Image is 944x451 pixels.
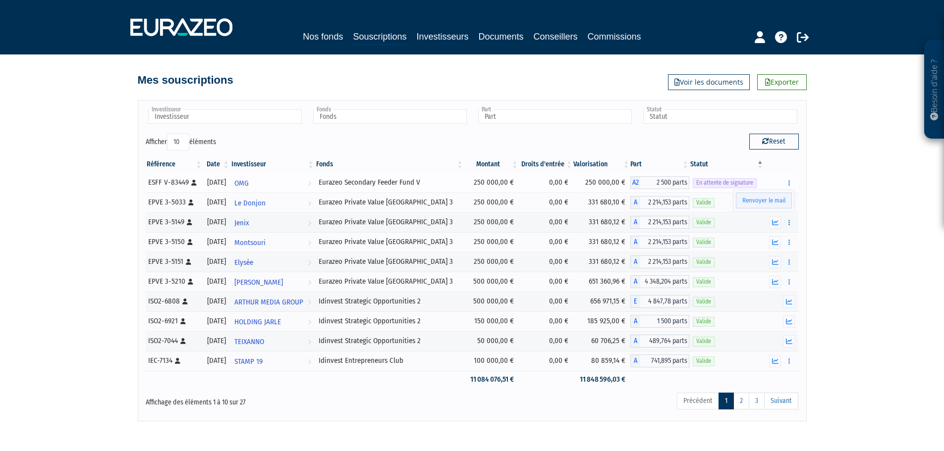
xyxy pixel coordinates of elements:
div: Eurazeo Private Value [GEOGRAPHIC_DATA] 3 [319,276,461,287]
label: Afficher éléments [146,134,216,150]
div: E - Idinvest Strategic Opportunities 2 [630,295,689,308]
span: 2 214,153 parts [640,196,689,209]
div: IEC-7134 [148,355,200,366]
td: 500 000,00 € [464,292,519,311]
div: A - Eurazeo Private Value Europe 3 [630,196,689,209]
i: Voir l'investisseur [308,174,311,193]
div: EPVE 3-5151 [148,256,200,267]
div: A - Idinvest Strategic Opportunities 2 [630,315,689,328]
div: Eurazeo Secondary Feeder Fund V [319,177,461,188]
span: 1 500 parts [640,315,689,328]
span: 2 500 parts [640,176,689,189]
a: [PERSON_NAME] [230,272,315,292]
span: Valide [693,317,715,326]
a: Documents [479,30,524,44]
span: Valide [693,198,715,207]
td: 331 680,12 € [573,252,630,272]
a: Renvoyer le mail [736,193,792,209]
div: A - Eurazeo Private Value Europe 3 [630,275,689,288]
div: A - Idinvest Strategic Opportunities 2 [630,335,689,348]
td: 0,00 € [519,232,573,252]
th: Référence : activer pour trier la colonne par ordre croissant [146,156,203,173]
th: Valorisation: activer pour trier la colonne par ordre croissant [573,156,630,173]
div: [DATE] [207,276,227,287]
a: Jenix [230,212,315,232]
td: 250 000,00 € [464,173,519,193]
span: Montsouri [234,234,266,252]
span: 4 348,204 parts [640,275,689,288]
a: Elysée [230,252,315,272]
span: Valide [693,277,715,287]
div: [DATE] [207,177,227,188]
td: 0,00 € [519,193,573,212]
td: 80 859,14 € [573,351,630,371]
span: 489,764 parts [640,335,689,348]
div: Eurazeo Private Value [GEOGRAPHIC_DATA] 3 [319,197,461,207]
i: [Français] Personne physique [180,318,186,324]
div: Idinvest Strategic Opportunities 2 [319,336,461,346]
span: A [630,335,640,348]
a: Exporter [757,74,807,90]
td: 331 680,10 € [573,193,630,212]
div: EPVE 3-5150 [148,237,200,247]
span: TEIXANNO [234,333,264,351]
span: Jenix [234,214,249,232]
div: [DATE] [207,316,227,326]
a: Conseillers [534,30,578,44]
th: Fonds: activer pour trier la colonne par ordre croissant [315,156,464,173]
td: 250 000,00 € [464,212,519,232]
a: Commissions [588,30,641,44]
div: [DATE] [207,217,227,227]
div: [DATE] [207,197,227,207]
div: ESFF V-83449 [148,177,200,188]
span: 2 214,153 parts [640,216,689,229]
button: Reset [749,134,799,150]
i: [Français] Personne physique [182,299,188,304]
td: 0,00 € [519,331,573,351]
a: Investisseurs [416,30,468,44]
span: [PERSON_NAME] [234,273,283,292]
span: 2 214,153 parts [640,236,689,249]
span: Valide [693,337,715,346]
th: Statut : activer pour trier la colonne par ordre d&eacute;croissant [689,156,764,173]
i: [Français] Personne physique [187,219,192,225]
td: 60 706,25 € [573,331,630,351]
td: 100 000,00 € [464,351,519,371]
div: [DATE] [207,237,227,247]
td: 651 360,96 € [573,272,630,292]
i: Voir l'investisseur [308,253,311,272]
span: 2 214,153 parts [640,255,689,268]
td: 250 000,00 € [464,193,519,212]
a: STAMP 19 [230,351,315,371]
td: 250 000,00 € [464,252,519,272]
i: Voir l'investisseur [308,194,311,212]
td: 331 680,12 € [573,232,630,252]
div: A - Eurazeo Private Value Europe 3 [630,236,689,249]
i: Voir l'investisseur [308,293,311,311]
i: [Français] Personne physique [175,358,180,364]
span: A2 [630,176,640,189]
td: 50 000,00 € [464,331,519,351]
span: 741,895 parts [640,354,689,367]
div: A - Eurazeo Private Value Europe 3 [630,255,689,268]
th: Date: activer pour trier la colonne par ordre croissant [203,156,230,173]
span: 4 847,78 parts [640,295,689,308]
span: Valide [693,238,715,247]
a: Montsouri [230,232,315,252]
div: EPVE 3-5149 [148,217,200,227]
div: Eurazeo Private Value [GEOGRAPHIC_DATA] 3 [319,217,461,227]
th: Investisseur: activer pour trier la colonne par ordre croissant [230,156,315,173]
a: Le Donjon [230,193,315,212]
h4: Mes souscriptions [138,74,233,86]
div: Idinvest Strategic Opportunities 2 [319,296,461,306]
i: Voir l'investisseur [308,333,311,351]
i: Voir l'investisseur [308,214,311,232]
img: 1732889491-logotype_eurazeo_blanc_rvb.png [130,18,232,36]
td: 0,00 € [519,252,573,272]
i: [Français] Personne physique [188,200,194,205]
i: Voir l'investisseur [308,352,311,371]
p: Besoin d'aide ? [929,45,940,134]
span: A [630,216,640,229]
a: Nos fonds [303,30,343,44]
td: 250 000,00 € [573,173,630,193]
